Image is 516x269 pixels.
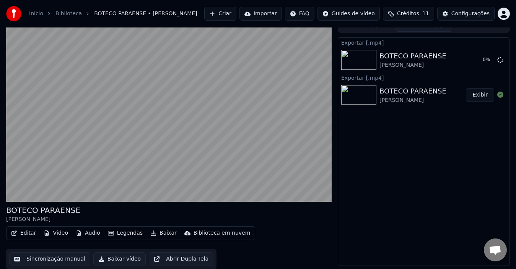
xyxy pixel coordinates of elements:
[55,10,82,18] a: Biblioteca
[41,228,71,238] button: Vídeo
[9,252,90,266] button: Sincronização manual
[6,205,80,216] div: BOTECO PARAENSE
[483,57,494,63] div: 0 %
[8,228,39,238] button: Editar
[194,229,251,237] div: Biblioteca em nuvem
[451,10,490,18] div: Configurações
[149,252,213,266] button: Abrir Dupla Tela
[397,10,419,18] span: Créditos
[204,7,236,21] button: Criar
[437,7,495,21] button: Configurações
[466,88,494,102] button: Exibir
[285,7,314,21] button: FAQ
[379,97,446,104] div: [PERSON_NAME]
[93,252,146,266] button: Baixar vídeo
[338,73,509,82] div: Exportar [.mp4]
[338,38,509,47] div: Exportar [.mp4]
[29,10,197,18] nav: breadcrumb
[105,228,146,238] button: Legendas
[6,216,80,223] div: [PERSON_NAME]
[147,228,180,238] button: Baixar
[379,61,446,69] div: [PERSON_NAME]
[94,10,197,18] span: BOTECO PARAENSE • [PERSON_NAME]
[379,86,446,97] div: BOTECO PARAENSE
[239,7,282,21] button: Importar
[6,6,21,21] img: youka
[484,238,507,261] div: Bate-papo aberto
[73,228,103,238] button: Áudio
[317,7,380,21] button: Guides de vídeo
[383,7,434,21] button: Créditos11
[422,10,429,18] span: 11
[29,10,43,18] a: Início
[379,51,446,61] div: BOTECO PARAENSE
